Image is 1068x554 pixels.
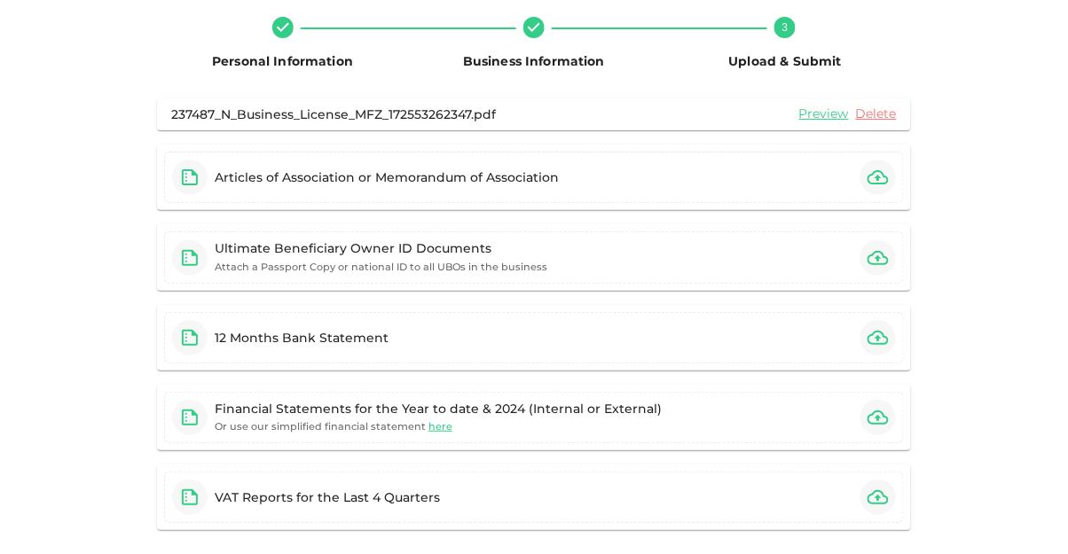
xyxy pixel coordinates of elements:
[215,417,452,435] small: Or use our simplified financial statement
[428,420,452,433] span: here
[215,261,547,273] small: Attach a Passport Copy or national ID to all UBOs in the business
[856,105,897,122] a: Delete
[215,239,547,257] div: Ultimate Beneficiary Owner ID Documents
[215,168,559,186] div: Articles of Association or Memorandum of Association
[463,53,605,69] span: Business Information
[729,53,842,69] span: Upload & Submit
[215,488,440,506] div: VAT Reports for the Last 4 Quarters
[215,400,662,417] div: Financial Statements for the Year to date & 2024 (Internal or External)
[782,21,789,34] text: 3
[212,53,353,69] span: Personal Information
[171,105,496,123] div: 237487_N_Business_License_MFZ_172553262347.pdf
[215,329,389,347] div: 12 Months Bank Statement
[799,105,849,122] a: Preview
